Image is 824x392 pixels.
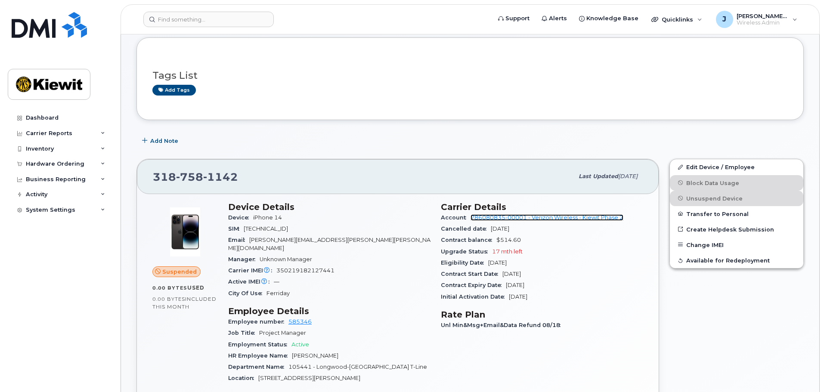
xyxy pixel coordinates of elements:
span: Contract Expiry Date [441,282,506,288]
h3: Tags List [152,70,788,81]
div: Quicklinks [645,11,708,28]
span: 1142 [203,170,238,183]
span: 758 [176,170,203,183]
span: [TECHNICAL_ID] [244,225,288,232]
span: [PERSON_NAME].[PERSON_NAME] [737,12,788,19]
span: Employee number [228,318,288,325]
span: SIM [228,225,244,232]
span: [DATE] [618,173,638,179]
span: Employment Status [228,341,291,348]
span: — [274,278,279,285]
a: Knowledge Base [573,10,644,27]
span: [DATE] [502,271,521,277]
h3: Carrier Details [441,202,643,212]
button: Block Data Usage [670,175,803,191]
span: Wireless Admin [737,19,788,26]
img: image20231002-3703462-njx0qo.jpeg [159,206,211,258]
span: included this month [152,296,217,310]
span: 105441 - Longwood-[GEOGRAPHIC_DATA] T-Line [288,364,427,370]
span: Support [505,14,530,23]
span: [DATE] [491,225,509,232]
span: J [722,14,726,25]
span: $514.60 [496,237,521,243]
span: Contract balance [441,237,496,243]
input: Find something... [143,12,274,27]
button: Change IMEI [670,237,803,253]
span: Ferriday [266,290,290,296]
span: Suspended [162,268,197,276]
h3: Employee Details [228,306,431,316]
div: Jamison.Goldapp [710,11,803,28]
button: Unsuspend Device [670,191,803,206]
a: Alerts [536,10,573,27]
span: Contract Start Date [441,271,502,277]
span: Cancelled date [441,225,491,232]
a: 786080835-00001 - Verizon Wireless - Kiewit Phase 2 [471,214,623,221]
span: Unsuspend Device [686,195,743,201]
span: used [187,284,204,291]
span: Active [291,341,309,348]
span: [STREET_ADDRESS][PERSON_NAME] [258,375,360,381]
span: [DATE] [509,293,527,300]
a: Create Helpdesk Submission [670,222,803,237]
span: Add Note [150,137,178,145]
span: Manager [228,256,260,262]
span: Device [228,214,253,221]
span: [PERSON_NAME][EMAIL_ADDRESS][PERSON_NAME][PERSON_NAME][DOMAIN_NAME] [228,237,431,251]
span: 350219182127441 [276,267,335,274]
span: 0.00 Bytes [152,285,187,291]
span: 17 mth left [492,248,523,255]
span: HR Employee Name [228,352,292,359]
span: Project Manager [259,330,306,336]
span: Eligibility Date [441,259,488,266]
button: Transfer to Personal [670,206,803,222]
span: 0.00 Bytes [152,296,185,302]
span: Initial Activation Date [441,293,509,300]
span: Unl Min&Msg+Email&Data Refund 08/18 [441,322,565,328]
span: [PERSON_NAME] [292,352,338,359]
span: Department Name [228,364,288,370]
span: Location [228,375,258,381]
a: Add tags [152,85,196,96]
a: 585346 [288,318,312,325]
span: iPhone 14 [253,214,282,221]
span: Account [441,214,471,221]
span: Quicklinks [662,16,693,23]
span: Available for Redeployment [686,257,770,264]
span: [DATE] [506,282,524,288]
a: Edit Device / Employee [670,159,803,175]
span: [DATE] [488,259,507,266]
h3: Rate Plan [441,309,643,320]
h3: Device Details [228,202,431,212]
span: Upgrade Status [441,248,492,255]
iframe: Messenger Launcher [787,355,818,386]
span: Unknown Manager [260,256,312,262]
span: Knowledge Base [586,14,638,23]
span: Last updated [579,173,618,179]
span: 318 [153,170,238,183]
button: Add Note [136,133,186,148]
button: Available for Redeployment [670,253,803,268]
span: Job Title [228,330,259,336]
span: Carrier IMEI [228,267,276,274]
span: City Of Use [228,290,266,296]
a: Support [492,10,536,27]
span: Alerts [549,14,567,23]
span: Active IMEI [228,278,274,285]
span: Email [228,237,249,243]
